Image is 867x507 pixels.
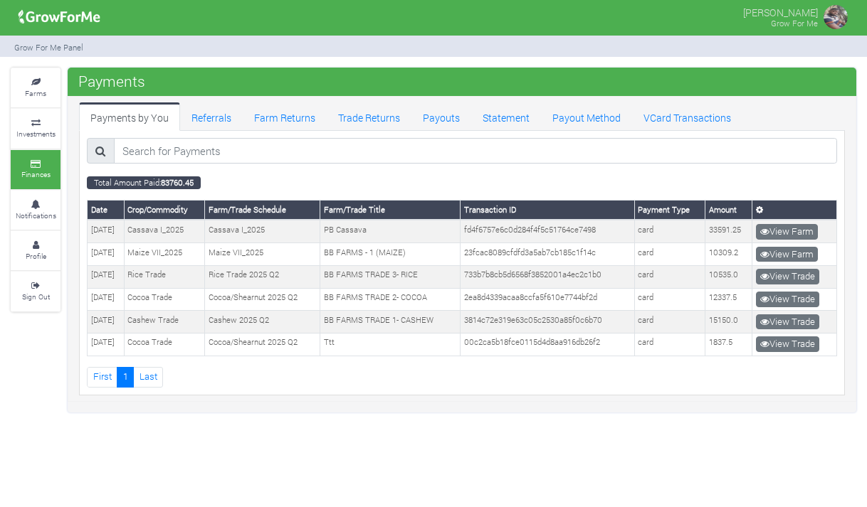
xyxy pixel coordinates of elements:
td: card [634,220,705,242]
th: Farm/Trade Schedule [205,201,320,220]
a: View Farm [756,247,818,262]
td: fd4f6757e6c0d284f4f5c51764ce7498 [461,220,635,242]
td: 15150.0 [705,311,752,333]
small: Farms [25,88,46,98]
td: Cassava I_2025 [205,220,320,242]
th: Crop/Commodity [124,201,205,220]
img: growforme image [821,3,850,31]
td: Cashew 2025 Q2 [205,311,320,333]
td: card [634,265,705,288]
small: Total Amount Paid: [87,176,201,189]
a: Farm Returns [243,102,327,131]
td: Cocoa/Shearnut 2025 Q2 [205,333,320,356]
td: BB FARMS TRADE 1- CASHEW [320,311,461,333]
td: 1837.5 [705,333,752,356]
td: BB FARMS - 1 (MAIZE) [320,243,461,266]
a: Profile [11,231,61,270]
td: 2ea8d4339acaa8ccfa5f610e7744bf2d [461,288,635,311]
td: [DATE] [88,243,125,266]
small: Grow For Me [771,18,818,28]
p: [PERSON_NAME] [743,3,818,20]
td: 33591.25 [705,220,752,242]
small: Investments [16,129,56,139]
span: Payments [75,67,149,95]
a: Payments by You [79,102,180,131]
td: BB FARMS TRADE 3- RICE [320,265,461,288]
a: Payouts [411,102,471,131]
td: Rice Trade 2025 Q2 [205,265,320,288]
a: View Farm [756,224,818,240]
td: Cassava I_2025 [124,220,205,242]
td: [DATE] [88,311,125,333]
th: Payment Type [634,201,705,220]
input: Search for Payments [114,138,837,164]
a: Investments [11,109,61,148]
td: 00c2ca5b18fce0115d4d8aa916db26f2 [461,333,635,356]
td: [DATE] [88,288,125,311]
a: Referrals [180,102,243,131]
td: PB Cassava [320,220,461,242]
small: Notifications [16,210,56,220]
a: VCard Transactions [632,102,742,131]
th: Transaction ID [461,201,635,220]
td: card [634,311,705,333]
th: Amount [705,201,752,220]
td: Maize VII_2025 [124,243,205,266]
a: Sign Out [11,272,61,311]
a: Last [133,367,163,388]
td: card [634,333,705,356]
td: 10309.2 [705,243,752,266]
td: Cocoa Trade [124,288,205,311]
a: View Trade [756,336,819,352]
small: Profile [26,251,46,261]
a: First [87,367,117,388]
td: 733b7b8cb5d6568f3852001a4ec2c1b0 [461,265,635,288]
td: BB FARMS TRADE 2- COCOA [320,288,461,311]
a: Payout Method [541,102,632,131]
td: Cocoa Trade [124,333,205,356]
a: Statement [471,102,541,131]
td: card [634,243,705,266]
td: 3814c72e319e63c05c2530a85f0c6b70 [461,311,635,333]
td: 10535.0 [705,265,752,288]
th: Date [88,201,125,220]
td: card [634,288,705,311]
a: Farms [11,68,61,107]
td: Ttt [320,333,461,356]
b: 83760.45 [161,177,194,188]
small: Sign Out [22,292,50,301]
img: growforme image [14,3,105,31]
a: View Trade [756,292,819,307]
td: 12337.5 [705,288,752,311]
td: Maize VII_2025 [205,243,320,266]
a: Finances [11,150,61,189]
a: Notifications [11,191,61,230]
td: 23fcac8089cfdfd3a5ab7cb185c1f14c [461,243,635,266]
nav: Page Navigation [87,367,837,388]
td: [DATE] [88,220,125,242]
a: 1 [117,367,134,388]
a: View Trade [756,269,819,284]
td: [DATE] [88,265,125,288]
small: Finances [21,169,51,179]
a: Trade Returns [327,102,411,131]
th: Farm/Trade Title [320,201,461,220]
a: View Trade [756,314,819,330]
small: Grow For Me Panel [14,42,83,53]
td: [DATE] [88,333,125,356]
td: Cashew Trade [124,311,205,333]
td: Rice Trade [124,265,205,288]
td: Cocoa/Shearnut 2025 Q2 [205,288,320,311]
